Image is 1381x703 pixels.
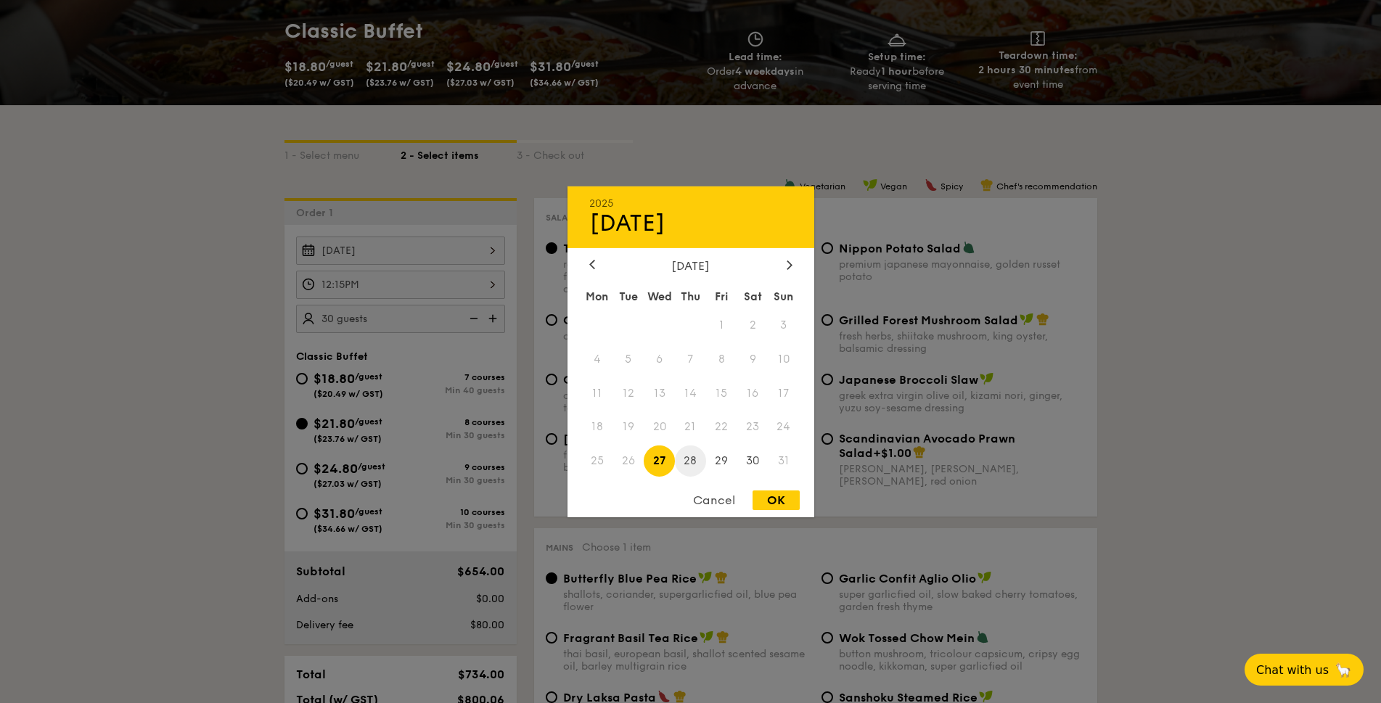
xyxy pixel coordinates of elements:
span: 17 [769,377,800,408]
span: 7 [675,343,706,374]
div: Sat [737,283,769,309]
button: Chat with us🦙 [1245,654,1364,686]
span: 27 [644,445,675,477]
span: 20 [644,411,675,443]
div: [DATE] [589,258,792,272]
span: 28 [675,445,706,477]
span: 3 [769,309,800,340]
span: 8 [706,343,737,374]
div: Thu [675,283,706,309]
div: OK [753,490,800,510]
span: 26 [612,445,644,477]
span: 18 [582,411,613,443]
span: 31 [769,445,800,477]
div: Cancel [679,490,750,510]
div: Sun [769,283,800,309]
div: Tue [612,283,644,309]
span: 14 [675,377,706,408]
span: 13 [644,377,675,408]
span: 30 [737,445,769,477]
span: 16 [737,377,769,408]
div: [DATE] [589,209,792,237]
span: 6 [644,343,675,374]
span: 29 [706,445,737,477]
div: Mon [582,283,613,309]
span: 25 [582,445,613,477]
span: 1 [706,309,737,340]
span: 9 [737,343,769,374]
span: 15 [706,377,737,408]
span: 19 [612,411,644,443]
span: 23 [737,411,769,443]
span: 24 [769,411,800,443]
span: 22 [706,411,737,443]
span: 21 [675,411,706,443]
span: 11 [582,377,613,408]
span: 2 [737,309,769,340]
span: 5 [612,343,644,374]
div: Fri [706,283,737,309]
span: 10 [769,343,800,374]
span: 4 [582,343,613,374]
span: Chat with us [1256,663,1329,677]
span: 12 [612,377,644,408]
span: 🦙 [1335,662,1352,678]
div: 2025 [589,197,792,209]
div: Wed [644,283,675,309]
